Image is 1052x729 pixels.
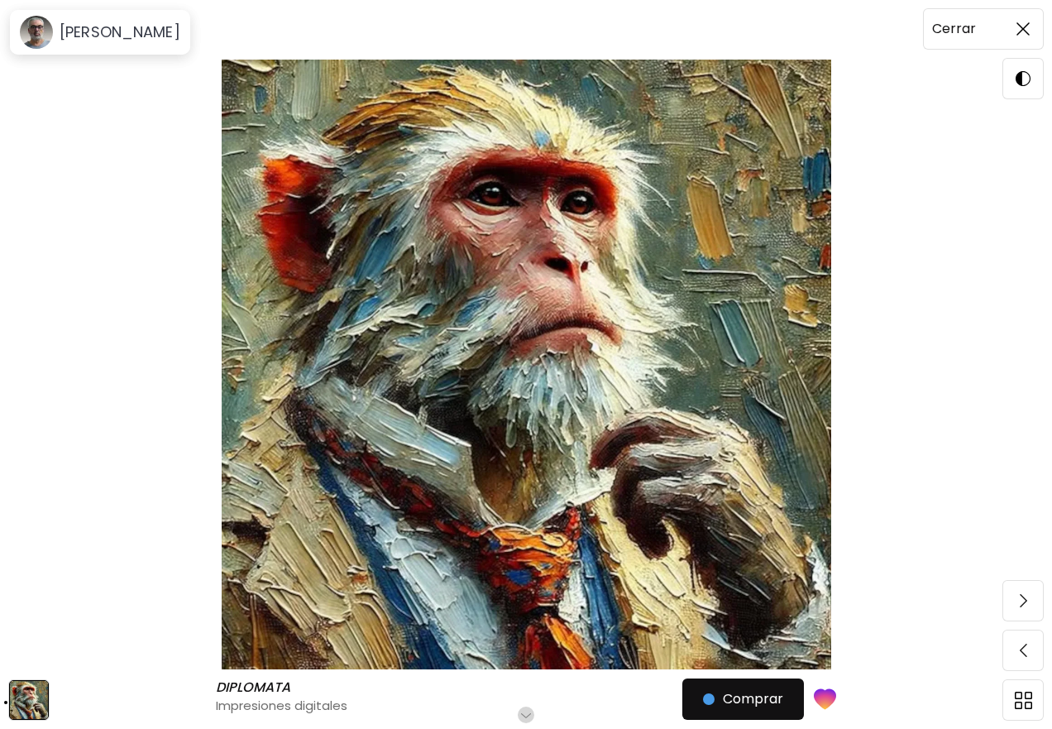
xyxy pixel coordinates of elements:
h6: Cerrar [932,18,976,40]
img: favorites [814,687,837,712]
span: Comprar [703,689,783,709]
button: Comprar [682,679,804,720]
button: favorites [804,677,847,722]
h4: Impresiones digitales [216,697,682,714]
h6: DIPLOMATA [216,679,294,696]
h6: [PERSON_NAME] [60,22,180,42]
